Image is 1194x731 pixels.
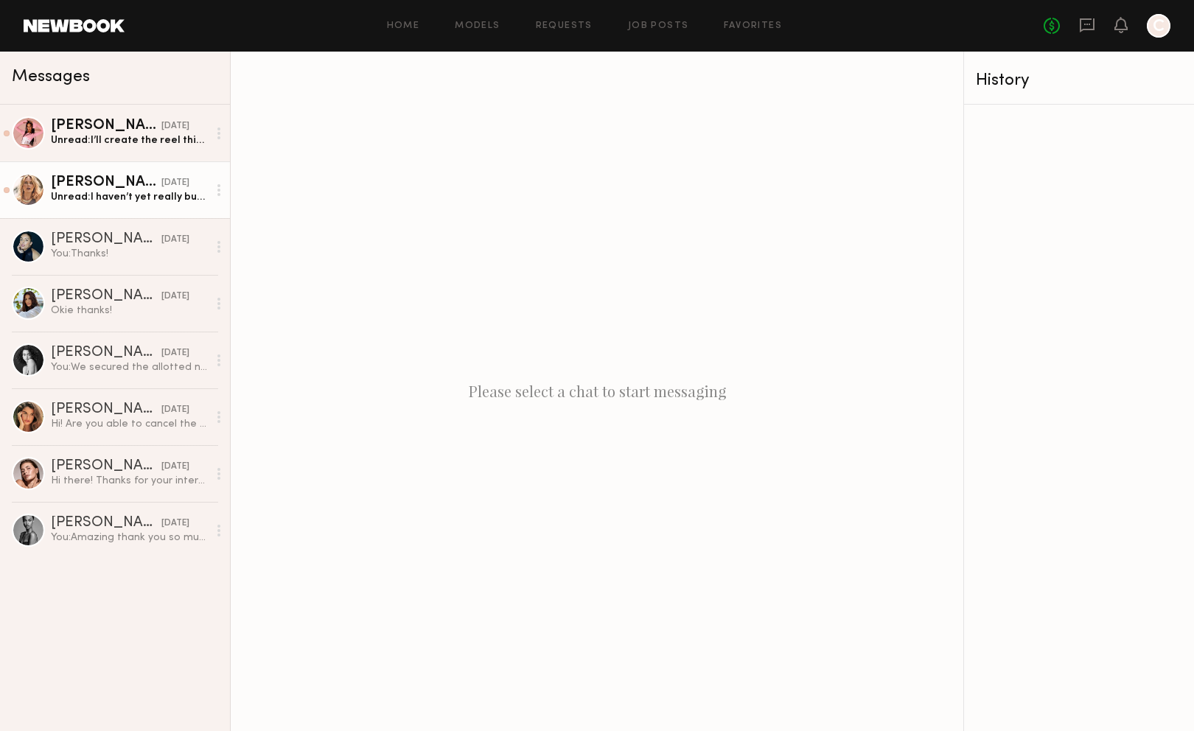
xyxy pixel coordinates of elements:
[51,119,161,133] div: [PERSON_NAME]
[51,516,161,531] div: [PERSON_NAME]
[51,133,208,147] div: Unread: I’ll create the reel this week
[536,21,593,31] a: Requests
[51,459,161,474] div: [PERSON_NAME]
[51,474,208,488] div: Hi there! Thanks for your interest :) Is there any flexibility in the budget? Typically for an ed...
[51,417,208,431] div: Hi! Are you able to cancel the job please? Just want to make sure you don’t send products my way....
[1147,14,1170,38] a: C
[161,290,189,304] div: [DATE]
[976,72,1182,89] div: History
[161,176,189,190] div: [DATE]
[51,175,161,190] div: [PERSON_NAME]
[161,346,189,360] div: [DATE]
[51,360,208,374] div: You: We secured the allotted number of partnerships. I will reach out if we need additional conte...
[628,21,689,31] a: Job Posts
[724,21,782,31] a: Favorites
[161,233,189,247] div: [DATE]
[161,460,189,474] div: [DATE]
[51,346,161,360] div: [PERSON_NAME]
[51,289,161,304] div: [PERSON_NAME]
[51,531,208,545] div: You: Amazing thank you so much [PERSON_NAME]
[455,21,500,31] a: Models
[51,402,161,417] div: [PERSON_NAME]
[231,52,963,731] div: Please select a chat to start messaging
[161,119,189,133] div: [DATE]
[12,69,90,85] span: Messages
[51,190,208,204] div: Unread: I haven’t yet really but I can do it [DATE] and send it to you)
[387,21,420,31] a: Home
[51,247,208,261] div: You: Thanks!
[51,304,208,318] div: Okie thanks!
[161,403,189,417] div: [DATE]
[51,232,161,247] div: [PERSON_NAME]
[161,517,189,531] div: [DATE]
